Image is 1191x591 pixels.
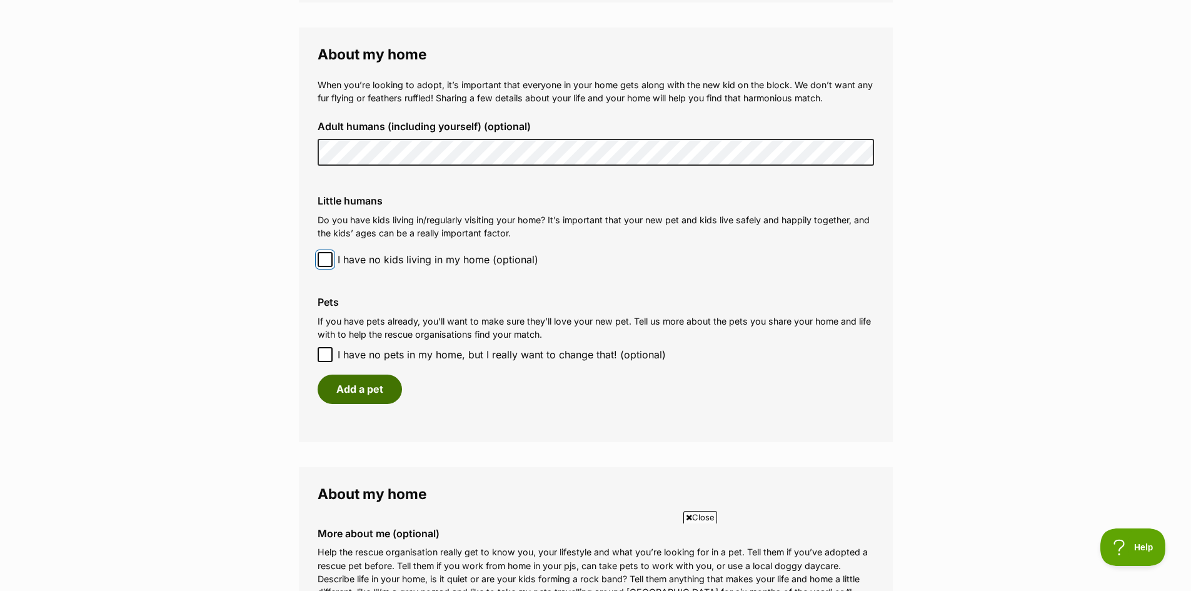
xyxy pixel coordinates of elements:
[338,347,666,362] span: I have no pets in my home, but I really want to change that! (optional)
[318,296,874,308] label: Pets
[293,528,899,585] iframe: Advertisement
[299,28,893,442] fieldset: About my home
[318,121,874,132] label: Adult humans (including yourself) (optional)
[1100,528,1166,566] iframe: Help Scout Beacon - Open
[318,46,874,63] legend: About my home
[318,195,874,206] label: Little humans
[338,252,538,267] span: I have no kids living in my home (optional)
[318,213,874,240] p: Do you have kids living in/regularly visiting your home? It’s important that your new pet and kid...
[318,315,874,341] p: If you have pets already, you’ll want to make sure they’ll love your new pet. Tell us more about ...
[318,78,874,105] p: When you’re looking to adopt, it’s important that everyone in your home gets along with the new k...
[683,511,717,523] span: Close
[318,375,402,403] button: Add a pet
[318,486,874,502] legend: About my home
